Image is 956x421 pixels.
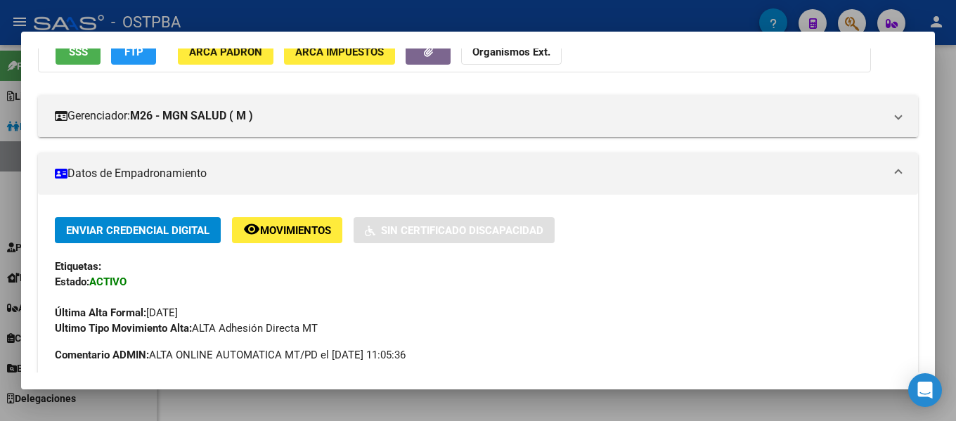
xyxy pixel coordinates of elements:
[55,349,149,361] strong: Comentario ADMIN:
[243,221,260,238] mat-icon: remove_red_eye
[55,217,221,243] button: Enviar Credencial Digital
[55,322,192,335] strong: Ultimo Tipo Movimiento Alta:
[354,217,555,243] button: Sin Certificado Discapacidad
[55,347,406,363] span: ALTA ONLINE AUTOMATICA MT/PD el [DATE] 11:05:36
[69,46,88,58] span: SSS
[55,306,178,319] span: [DATE]
[55,276,89,288] strong: Estado:
[55,165,884,182] mat-panel-title: Datos de Empadronamiento
[295,46,384,58] span: ARCA Impuestos
[284,39,395,65] button: ARCA Impuestos
[111,39,156,65] button: FTP
[38,95,918,137] mat-expansion-panel-header: Gerenciador:M26 - MGN SALUD ( M )
[55,260,101,273] strong: Etiquetas:
[55,108,884,124] mat-panel-title: Gerenciador:
[260,224,331,237] span: Movimientos
[55,306,146,319] strong: Última Alta Formal:
[56,39,101,65] button: SSS
[189,46,262,58] span: ARCA Padrón
[908,373,942,407] div: Open Intercom Messenger
[232,217,342,243] button: Movimientos
[66,224,209,237] span: Enviar Credencial Digital
[124,46,143,58] span: FTP
[461,39,562,65] button: Organismos Ext.
[472,46,550,58] strong: Organismos Ext.
[55,322,318,335] span: ALTA Adhesión Directa MT
[89,276,127,288] strong: ACTIVO
[38,153,918,195] mat-expansion-panel-header: Datos de Empadronamiento
[178,39,273,65] button: ARCA Padrón
[381,224,543,237] span: Sin Certificado Discapacidad
[130,108,253,124] strong: M26 - MGN SALUD ( M )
